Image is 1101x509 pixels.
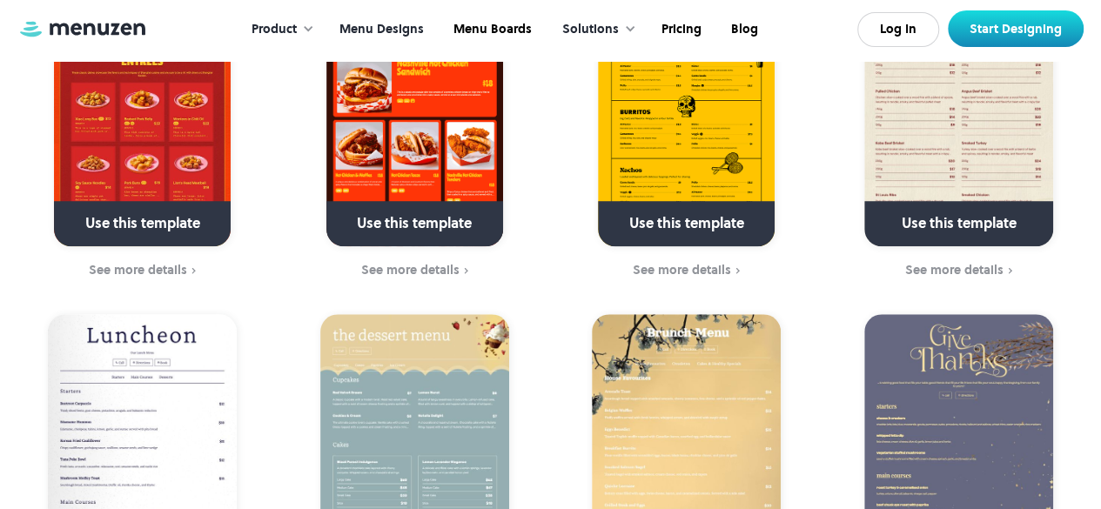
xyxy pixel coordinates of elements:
[561,261,812,280] a: See more details
[234,3,323,57] div: Product
[834,261,1084,280] a: See more details
[715,3,771,57] a: Blog
[323,3,437,57] a: Menu Designs
[905,263,1004,277] div: See more details
[437,3,545,57] a: Menu Boards
[89,263,187,277] div: See more details
[290,261,540,280] a: See more details
[633,263,731,277] div: See more details
[17,261,268,280] a: See more details
[361,263,460,277] div: See more details
[948,10,1084,47] a: Start Designing
[545,3,645,57] div: Solutions
[645,3,715,57] a: Pricing
[252,20,297,39] div: Product
[857,12,939,47] a: Log In
[562,20,619,39] div: Solutions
